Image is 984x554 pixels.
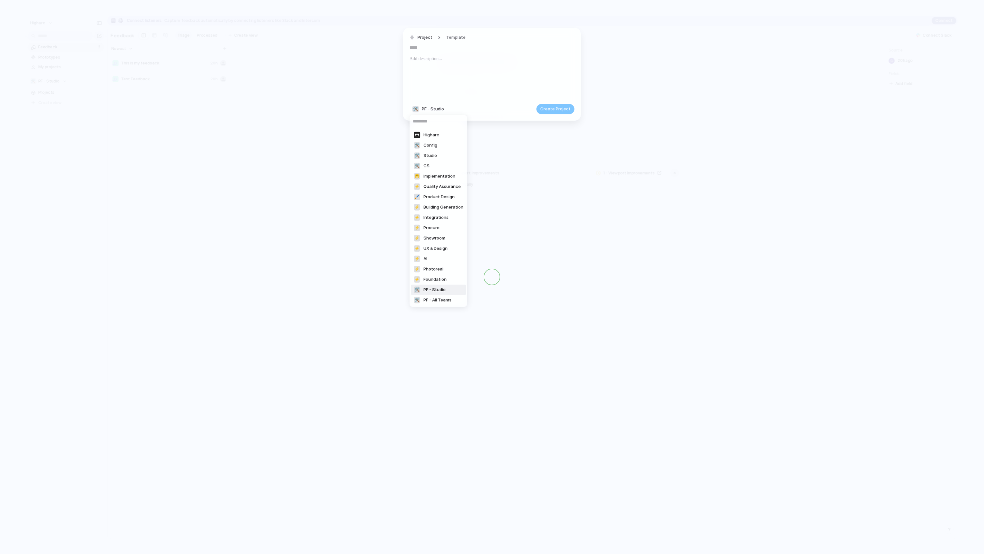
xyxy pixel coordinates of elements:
span: Product Design [423,194,455,200]
div: ⚡ [414,183,420,190]
span: PF - Studio [423,287,446,293]
div: ⚡ [414,214,420,221]
div: 🛠️ [414,287,420,293]
span: PF - All Teams [423,297,451,303]
div: ⚡ [414,256,420,262]
span: AI [423,256,427,262]
div: ⚡ [414,245,420,252]
div: ⚡ [414,235,420,242]
div: 🖌 [414,194,420,200]
span: CS [423,163,429,169]
div: 🛠️ [414,297,420,303]
span: Procure [423,225,439,231]
span: Higharc [423,132,439,138]
div: ⚡ [414,276,420,283]
span: Integrations [423,214,449,221]
span: Implementation [423,173,455,180]
div: ⚡ [414,266,420,272]
span: Photoreal [423,266,443,272]
span: Studio [423,153,437,159]
div: 😁 [414,173,420,180]
div: ⚡ [414,225,420,231]
span: Showroom [423,235,445,242]
div: 🛠️ [414,153,420,159]
span: Config [423,142,437,149]
div: ⚡ [414,204,420,211]
span: Building Generation [423,204,463,211]
span: Quality Assurance [423,183,461,190]
span: UX & Design [423,245,448,252]
div: 🛠️ [414,163,420,169]
div: 🛠️ [414,142,420,149]
span: Foundation [423,276,447,283]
